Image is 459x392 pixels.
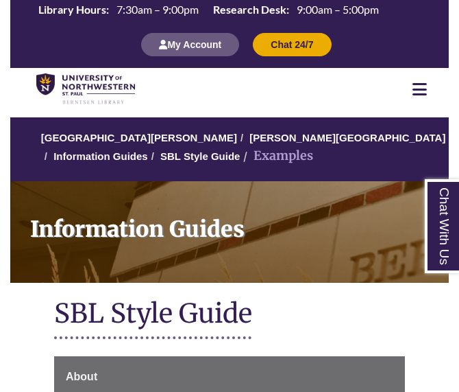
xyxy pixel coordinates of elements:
table: Hours Today [33,2,384,17]
span: 7:30am – 9:00pm [116,3,199,16]
a: Information Guides [10,181,449,283]
span: About [66,371,97,382]
a: My Account [141,38,239,50]
li: Examples [240,146,313,166]
a: [GEOGRAPHIC_DATA][PERSON_NAME] [41,132,237,143]
th: Research Desk: [208,2,291,17]
button: Chat 24/7 [253,33,331,56]
img: UNWSP Library Logo [36,73,135,105]
button: My Account [141,33,239,56]
a: Information Guides [53,150,148,162]
a: SBL Style Guide [160,150,240,162]
h1: SBL Style Guide [54,297,405,333]
span: 9:00am – 5:00pm [297,3,379,16]
a: [PERSON_NAME][GEOGRAPHIC_DATA] [249,132,445,143]
th: Library Hours: [33,2,111,17]
h1: Information Guides [21,181,449,265]
a: Hours Today [33,2,384,19]
a: Chat 24/7 [253,38,331,50]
